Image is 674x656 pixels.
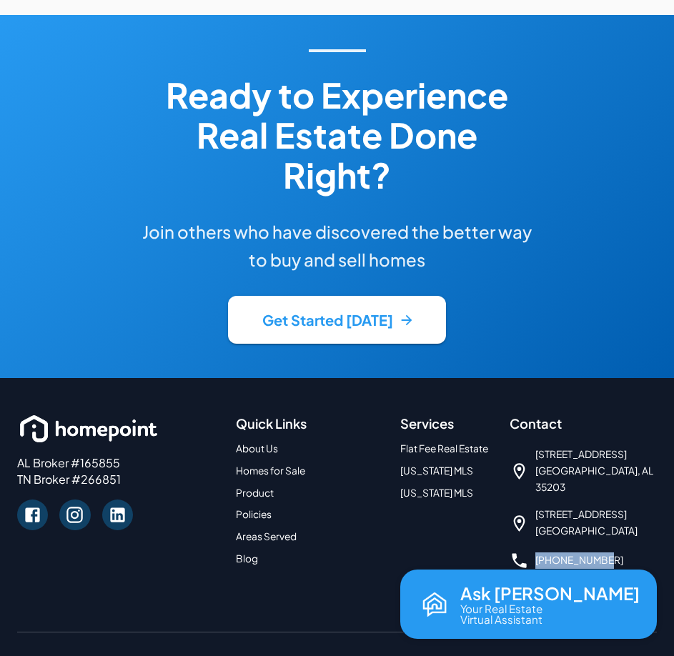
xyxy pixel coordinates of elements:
[17,412,160,445] img: homepoint_logo_white_horz.png
[535,554,623,566] a: [PHONE_NUMBER]
[417,587,452,622] img: Reva
[510,412,657,435] h6: Contact
[400,464,473,477] a: [US_STATE] MLS
[236,412,383,435] h6: Quick Links
[236,464,305,477] a: Homes for Sale
[140,218,535,273] h6: Join others who have discovered the better way to buy and sell homes
[535,507,638,540] span: [STREET_ADDRESS] [GEOGRAPHIC_DATA]
[236,442,278,454] a: About Us
[236,530,297,542] a: Areas Served
[236,552,258,565] a: Blog
[400,442,488,454] a: Flat Fee Real Estate
[236,487,274,499] a: Product
[236,508,272,520] a: Policies
[460,584,640,602] p: Ask [PERSON_NAME]
[17,455,219,488] p: AL Broker #165855 TN Broker #266851
[535,447,657,495] span: [STREET_ADDRESS] [GEOGRAPHIC_DATA], AL 35203
[400,487,473,499] a: [US_STATE] MLS
[460,603,542,625] p: Your Real Estate Virtual Assistant
[140,75,535,195] h3: Ready to Experience Real Estate Done Right?
[400,570,657,639] button: Open chat with Reva
[228,296,446,344] button: Get Started [DATE]
[400,412,492,435] h6: Services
